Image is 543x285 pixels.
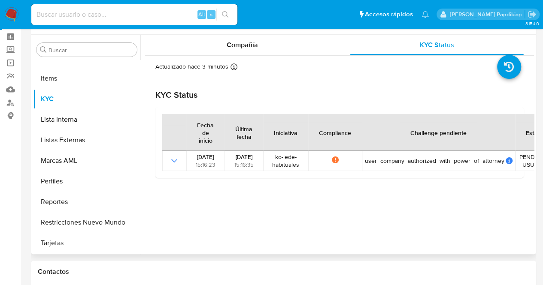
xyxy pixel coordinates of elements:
span: Alt [198,10,205,18]
span: 3.154.0 [525,20,539,27]
button: search-icon [216,9,234,21]
button: Listas Externas [33,130,140,150]
span: Compañía [227,40,258,50]
button: KYC [33,89,140,109]
button: Reportes [33,192,140,212]
span: KYC Status [420,40,454,50]
button: Items [33,68,140,89]
button: Buscar [40,46,47,53]
h1: Contactos [38,267,529,276]
span: Accesos rápidos [365,10,413,19]
button: Restricciones Nuevo Mundo [33,212,140,233]
button: Marcas AML [33,150,140,171]
button: Tarjetas [33,233,140,253]
a: Notificaciones [422,11,429,18]
p: Actualizado hace 3 minutos [155,63,228,71]
span: s [210,10,212,18]
p: agostina.bazzano@mercadolibre.com [449,10,525,18]
input: Buscar [49,46,133,54]
a: Salir [528,10,537,19]
button: Perfiles [33,171,140,192]
input: Buscar usuario o caso... [31,9,237,20]
button: Lista Interna [33,109,140,130]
